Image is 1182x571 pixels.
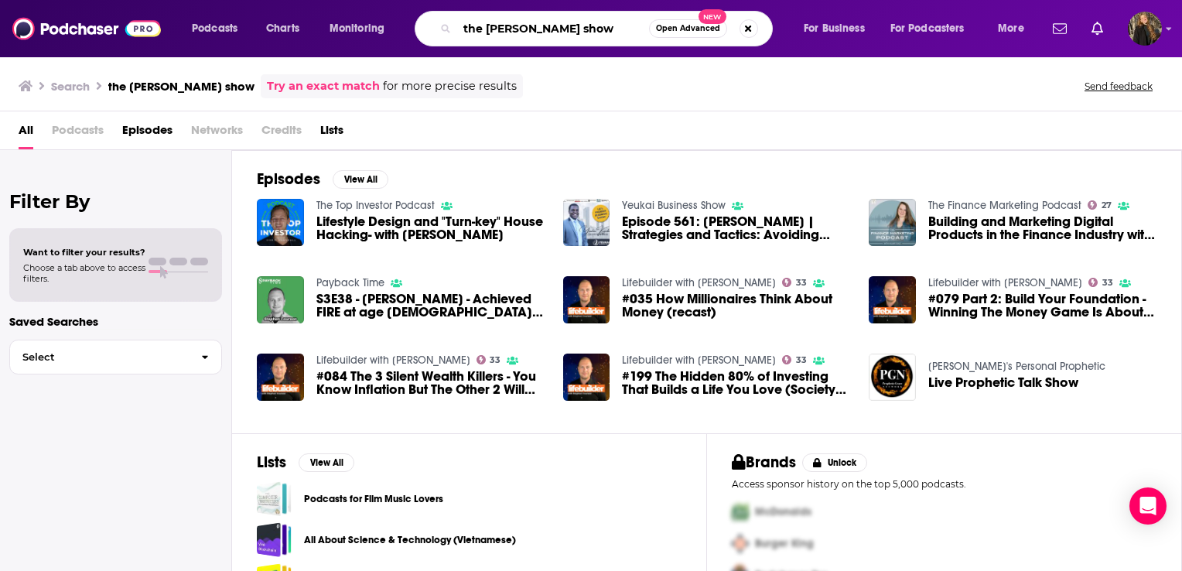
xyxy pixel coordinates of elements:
a: Episodes [122,118,173,149]
button: View All [333,170,388,189]
a: 33 [1088,278,1113,287]
img: Lifestyle Design and "Turn-key" House Hacking- with Stephen Courson [257,199,304,246]
button: open menu [880,16,987,41]
div: Open Intercom Messenger [1129,487,1167,525]
span: Burger King [755,537,814,550]
button: open menu [793,16,884,41]
h3: the [PERSON_NAME] show [108,79,255,94]
span: Podcasts [52,118,104,149]
a: 33 [782,355,807,364]
span: Monitoring [330,18,384,39]
a: Live Prophetic Talk Show [928,376,1078,389]
a: Yeukai Business Show [622,199,726,212]
a: S3E38 - Stephen Courson - Achieved FIRE at age 34 with a service business [316,292,545,319]
button: Unlock [802,453,868,472]
a: Lifebuilder with Stephen Courson [316,354,470,367]
span: For Podcasters [890,18,965,39]
a: All About Science & Technology (Vietnamese) [304,532,516,549]
span: For Business [804,18,865,39]
a: 33 [782,278,807,287]
h2: Episodes [257,169,320,189]
a: Lifestyle Design and "Turn-key" House Hacking- with Stephen Courson [316,215,545,241]
a: EpisodesView All [257,169,388,189]
input: Search podcasts, credits, & more... [457,16,649,41]
span: New [699,9,726,24]
a: Podcasts for Film Music Lovers [304,491,443,508]
a: Show notifications dropdown [1085,15,1109,42]
a: 27 [1088,200,1112,210]
a: #199 The Hidden 80% of Investing That Builds a Life You Love (Society Doesn't Want You To Know This) [563,354,610,401]
a: Charts [256,16,309,41]
span: McDonalds [755,505,811,518]
img: #084 The 3 Silent Wealth Killers - You Know Inflation But The Other 2 Will Surprise You [257,354,304,401]
span: 33 [1102,279,1113,286]
a: ListsView All [257,453,354,472]
button: open menu [319,16,405,41]
span: Building and Marketing Digital Products in the Finance Industry with [PERSON_NAME] [928,215,1156,241]
img: Building and Marketing Digital Products in the Finance Industry with Stephen Courson [869,199,916,246]
span: S3E38 - [PERSON_NAME] - Achieved FIRE at age [DEMOGRAPHIC_DATA] with a service business [316,292,545,319]
a: Try an exact match [267,77,380,95]
a: #079 Part 2: Build Your Foundation - Winning The Money Game Is About Knowledge Plus 3 Money Secrets [928,292,1156,319]
a: Podchaser - Follow, Share and Rate Podcasts [12,14,161,43]
a: Lifebuilder with Stephen Courson [622,276,776,289]
img: Live Prophetic Talk Show [869,354,916,401]
a: The Finance Marketing Podcast [928,199,1081,212]
span: 33 [796,279,807,286]
button: open menu [181,16,258,41]
button: Select [9,340,222,374]
a: Episode 561: Stephen Courson | Strategies and Tactics: Avoiding Mistakes in Business Growth [622,215,850,241]
span: Charts [266,18,299,39]
a: All About Science & Technology (Vietnamese) [257,522,292,557]
a: Lists [320,118,343,149]
p: Saved Searches [9,314,222,329]
a: Randy's Personal Prophetic [928,360,1105,373]
p: Access sponsor history on the top 5,000 podcasts. [732,478,1156,490]
span: Want to filter your results? [23,247,145,258]
span: Episode 561: [PERSON_NAME] | Strategies and Tactics: Avoiding Mistakes in Business Growth [622,215,850,241]
a: Episode 561: Stephen Courson | Strategies and Tactics: Avoiding Mistakes in Business Growth [563,199,610,246]
h2: Brands [732,453,796,472]
span: More [998,18,1024,39]
span: Credits [261,118,302,149]
button: Show profile menu [1128,12,1162,46]
button: View All [299,453,354,472]
a: #035 How Millionaires Think About Money (recast) [622,292,850,319]
span: Networks [191,118,243,149]
span: Podcasts [192,18,237,39]
span: 33 [490,357,500,364]
a: Payback Time [316,276,384,289]
a: Lifebuilder with Stephen Courson [622,354,776,367]
img: First Pro Logo [726,496,755,528]
a: #084 The 3 Silent Wealth Killers - You Know Inflation But The Other 2 Will Surprise You [316,370,545,396]
a: Show notifications dropdown [1047,15,1073,42]
h2: Filter By [9,190,222,213]
a: The Top Investor Podcast [316,199,435,212]
img: #035 How Millionaires Think About Money (recast) [563,276,610,323]
img: #079 Part 2: Build Your Foundation - Winning The Money Game Is About Knowledge Plus 3 Money Secrets [869,276,916,323]
span: 27 [1102,202,1112,209]
a: Lifebuilder with Stephen Courson [928,276,1082,289]
h2: Lists [257,453,286,472]
button: open menu [987,16,1044,41]
a: All [19,118,33,149]
a: Podcasts for Film Music Lovers [257,481,292,516]
img: S3E38 - Stephen Courson - Achieved FIRE at age 34 with a service business [257,276,304,323]
a: #199 The Hidden 80% of Investing That Builds a Life You Love (Society Doesn't Want You To Know This) [622,370,850,396]
span: for more precise results [383,77,517,95]
a: Building and Marketing Digital Products in the Finance Industry with Stephen Courson [928,215,1156,241]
